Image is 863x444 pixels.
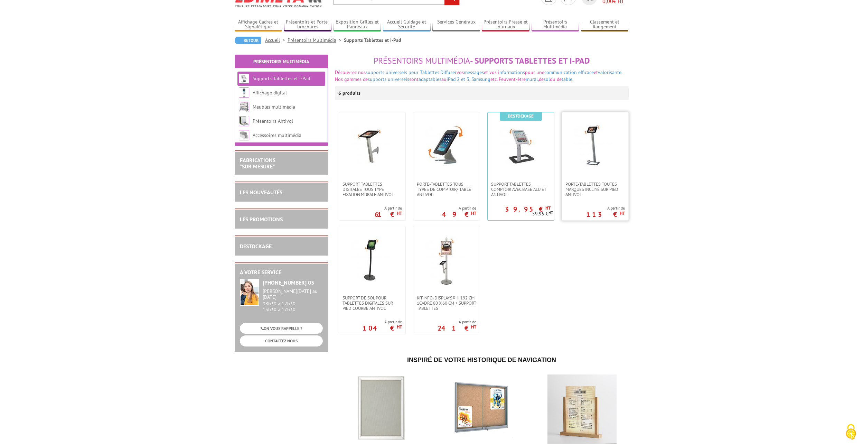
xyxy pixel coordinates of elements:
[397,210,402,216] sup: HT
[335,76,368,82] span: Nos gammes de
[620,210,625,216] sup: HT
[439,69,622,75] span: : vos et vos i pour une et
[284,19,332,30] a: Présentoirs et Porte-brochures
[375,205,402,211] span: A partir de
[339,182,405,197] a: Support Tablettes Digitales tous type fixation murale antivol
[548,210,553,215] sup: HT
[253,118,293,124] a: Présentoirs Antivol
[839,420,863,444] button: Cookies (fenêtre modale)
[417,182,476,197] span: Porte-Tablettes tous types de comptoir/ table antivol
[488,182,554,197] a: Support Tablettes Comptoir avec base alu et antivol
[471,210,476,216] sup: HT
[578,69,594,75] a: efficace
[413,295,480,311] a: Kit Info-Displays® H 192 cm 1cadre 80 x 60 cm + support Tablettes
[235,19,282,30] a: Affichage Cadres et Signalétique
[397,324,402,330] sup: HT
[419,76,441,82] a: adaptables
[240,279,259,306] img: widget-service.jpg
[497,123,545,171] img: Support Tablettes Comptoir avec base alu et antivol
[505,207,551,211] p: 39.95 €
[343,295,402,311] span: Support de sol pour tablettes digitales sur pied courbé antivol
[338,86,364,100] p: 6 produits
[442,212,476,216] p: 49 €
[240,269,323,276] h2: A votre service
[288,37,344,43] a: Présentoirs Multimédia
[253,104,295,110] a: Meubles multimédia
[565,182,625,197] span: Porte-Tablettes toutes marques incliné sur pied antivol
[253,58,309,65] a: Présentoirs Multimédia
[491,182,551,197] span: Support Tablettes Comptoir avec base alu et antivol
[235,37,261,44] a: Retour
[344,37,401,44] li: Supports Tablettes et i-Pad
[598,69,622,75] a: valorisante.
[239,102,249,112] img: Meubles multimédia
[253,75,310,82] a: Supports Tablettes et i-Pad
[366,69,439,75] a: supports universels pour Tablettes
[363,319,402,325] span: A partir de
[343,182,402,197] span: Support Tablettes Digitales tous type fixation murale antivol
[464,69,484,75] a: messages
[586,205,625,211] span: A partir de
[265,37,288,43] a: Accueil
[417,295,476,311] span: Kit Info-Displays® H 192 cm 1cadre 80 x 60 cm + support Tablettes
[544,69,577,75] a: communication
[526,76,539,82] a: mural,
[407,357,556,363] span: Inspiré de votre historique de navigation
[263,288,323,312] div: 08h30 à 12h30 13h30 à 17h30
[562,76,573,82] a: table.
[239,87,249,98] img: Affichage digital
[442,205,476,211] span: A partir de
[253,132,301,138] a: Accessoires multimédia
[545,205,551,211] sup: HT
[499,69,525,75] a: nformations
[335,69,366,75] font: Découvrez nos
[263,279,314,286] strong: [PHONE_NUMBER] 03
[532,19,579,30] a: Présentoirs Multimédia
[409,76,573,82] span: sont au etc. Peuvent-être de ou de
[544,76,550,82] a: sol
[239,116,249,126] img: Présentoirs Antivol
[375,212,402,216] p: 61 €
[240,189,282,196] a: LES NOUVEAUTÉS
[240,335,323,346] a: CONTACTEZ-NOUS
[508,113,534,119] b: Destockage
[440,69,457,75] a: Diffuser
[842,423,860,441] img: Cookies (fenêtre modale)
[422,123,471,171] img: Porte-Tablettes tous types de comptoir/ table antivol
[368,76,409,82] a: supports universels
[240,243,272,250] a: DESTOCKAGE
[447,76,470,82] a: iPad 2 et 3,
[334,19,381,30] a: Exposition Grilles et Panneaux
[339,295,405,311] a: Support de sol pour tablettes digitales sur pied courbé antivol
[532,211,553,216] p: 59.95 €
[239,73,249,84] img: Supports Tablettes et i-Pad
[240,216,283,223] a: LES PROMOTIONS
[240,323,323,334] a: ON VOUS RAPPELLE ?
[363,326,402,330] p: 104 €
[581,19,629,30] a: Classement et Rangement
[438,326,476,330] p: 241 €
[413,182,480,197] a: Porte-Tablettes tous types de comptoir/ table antivol
[335,56,629,65] h1: - Supports Tablettes et i-Pad
[263,288,323,300] div: [PERSON_NAME][DATE] au [DATE]
[471,76,490,82] a: Samsung
[482,19,529,30] a: Présentoirs Presse et Journaux
[432,19,480,30] a: Services Généraux
[586,212,625,216] p: 113 €
[383,19,431,30] a: Accueil Guidage et Sécurité
[422,237,471,285] img: Kit Info-Displays® H 192 cm 1cadre 80 x 60 cm + support Tablettes
[253,90,287,96] a: Affichage digital
[374,55,470,66] span: Présentoirs Multimédia
[240,157,275,170] a: FABRICATIONS"Sur Mesure"
[348,123,396,171] img: Support Tablettes Digitales tous type fixation murale antivol
[239,130,249,140] img: Accessoires multimédia
[348,237,396,285] img: Support de sol pour tablettes digitales sur pied courbé antivol
[471,324,476,330] sup: HT
[571,123,619,171] img: Porte-Tablettes toutes marques incliné sur pied antivol
[438,319,476,325] span: A partir de
[562,182,628,197] a: Porte-Tablettes toutes marques incliné sur pied antivol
